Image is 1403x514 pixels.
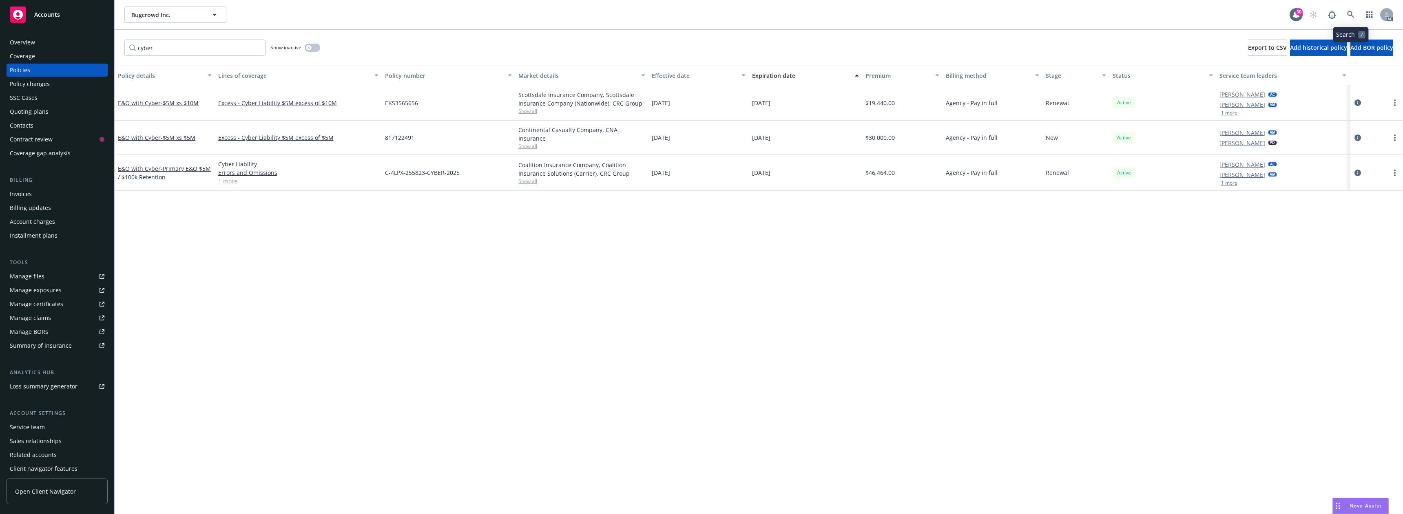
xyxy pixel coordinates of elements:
[15,487,76,496] span: Open Client Navigator
[1219,170,1265,179] a: [PERSON_NAME]
[515,66,648,85] button: Market details
[10,462,77,475] div: Client navigator features
[7,36,108,49] a: Overview
[10,91,38,104] div: SSC Cases
[1046,99,1069,107] span: Renewal
[1305,7,1321,23] a: Start snowing
[218,133,378,142] a: Excess - Cyber Liability $5M excess of $5M
[7,105,108,118] a: Quoting plans
[1390,133,1400,143] a: more
[1221,181,1237,185] button: 1 more
[7,258,108,267] div: Tools
[7,201,108,214] a: Billing updates
[115,66,215,85] button: Policy details
[118,165,211,181] a: E&O with Cyber
[752,99,770,107] span: [DATE]
[1350,40,1393,56] button: Add BOR policy
[7,3,108,26] a: Accounts
[1353,133,1363,143] a: circleInformation
[1332,498,1389,514] button: Nova Assist
[161,134,195,141] span: - $5M xs $5M
[10,215,55,228] div: Account charges
[1116,99,1132,106] span: Active
[10,201,51,214] div: Billing updates
[518,126,645,143] div: Continental Casualty Company, CNA Insurance
[652,99,670,107] span: [DATE]
[10,133,53,146] div: Contract review
[10,284,62,297] div: Manage exposures
[10,339,72,352] div: Summary of insurance
[385,99,418,107] span: EKS3565656
[1248,40,1287,56] button: Export to CSV
[1350,502,1382,509] span: Nova Assist
[1042,66,1109,85] button: Stage
[10,105,49,118] div: Quoting plans
[943,66,1043,85] button: Billing method
[946,71,1031,80] div: Billing method
[1295,8,1303,15] div: 30
[218,160,378,168] a: Cyber Liability
[10,270,44,283] div: Manage files
[1109,66,1216,85] button: Status
[648,66,749,85] button: Effective date
[7,176,108,184] div: Billing
[218,71,370,80] div: Lines of coverage
[7,215,108,228] a: Account charges
[7,284,108,297] a: Manage exposures
[7,380,108,393] a: Loss summary generator
[1046,133,1058,142] span: New
[10,50,35,63] div: Coverage
[652,168,670,177] span: [DATE]
[10,298,63,311] div: Manage certificates
[1390,168,1400,178] a: more
[7,421,108,434] a: Service team
[1219,100,1265,109] a: [PERSON_NAME]
[7,119,108,132] a: Contacts
[124,40,266,56] input: Filter by keyword...
[1361,7,1378,23] a: Switch app
[1353,168,1363,178] a: circleInformation
[7,133,108,146] a: Contract review
[382,66,515,85] button: Policy number
[215,66,382,85] button: Lines of coverage
[1350,44,1393,51] span: Add BOR policy
[385,71,503,80] div: Policy number
[10,421,45,434] div: Service team
[10,311,51,324] div: Manage claims
[10,64,30,77] div: Policies
[752,133,770,142] span: [DATE]
[865,133,895,142] span: $30,000.00
[1219,90,1265,99] a: [PERSON_NAME]
[7,448,108,461] a: Related accounts
[10,188,32,201] div: Invoices
[7,188,108,201] a: Invoices
[518,71,636,80] div: Market details
[7,339,108,352] a: Summary of insurance
[118,71,203,80] div: Policy details
[385,168,460,177] span: C-4LPX-255823-CYBER-2025
[1290,44,1347,51] span: Add historical policy
[518,178,645,185] span: Show all
[946,133,998,142] span: Agency - Pay in full
[752,168,770,177] span: [DATE]
[7,409,108,417] div: Account settings
[7,77,108,90] a: Policy changes
[752,71,850,80] div: Expiration date
[1116,169,1132,176] span: Active
[10,229,58,242] div: Installment plans
[7,298,108,311] a: Manage certificates
[10,147,71,160] div: Coverage gap analysis
[270,44,301,51] span: Show inactive
[1219,139,1265,147] a: [PERSON_NAME]
[1216,66,1350,85] button: Service team leaders
[1248,44,1287,51] span: Export to CSV
[749,66,862,85] button: Expiration date
[218,168,378,177] a: Errors and Omissions
[1113,71,1204,80] div: Status
[7,368,108,377] div: Analytics hub
[946,168,998,177] span: Agency - Pay in full
[865,99,895,107] span: $19,440.00
[218,99,378,107] a: Excess - Cyber Liability $5M excess of $10M
[1221,110,1237,115] button: 1 more
[862,66,942,85] button: Premium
